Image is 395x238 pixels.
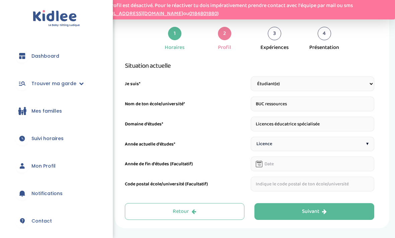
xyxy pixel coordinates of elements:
a: Trouver ma garde [10,71,103,96]
div: Profil [218,44,231,52]
a: Mes familles [10,99,103,123]
input: Indique le nom de ton école/université [251,97,374,111]
a: Suivi horaires [10,126,103,151]
div: 2 [218,27,231,40]
span: Mon Profil [31,163,56,170]
div: 3 [268,27,281,40]
span: Contact [31,218,52,225]
label: Domaine d'études* [125,121,163,128]
img: logo.svg [33,10,80,27]
input: Indique le code postal de ton école/université [251,177,374,191]
div: 4 [318,27,331,40]
button: Retour [125,203,245,220]
label: Année de fin d'études (Facultatif) [125,161,193,168]
label: Code postal école/université (Facultatif) [125,181,208,188]
h3: Situation actuelle [125,60,374,71]
span: Licence [256,140,272,147]
span: Mes familles [31,108,62,115]
div: Retour [173,208,196,216]
a: Mon Profil [10,154,103,178]
p: Ton profil est désactivé. Pour le réactiver tu dois impérativement prendre contact avec l'équipe ... [99,2,392,18]
div: 1 [168,27,181,40]
div: Suivant [302,208,327,216]
div: Présentation [309,44,339,52]
input: Date [251,157,374,171]
span: Suivi horaires [31,135,64,142]
button: Suivant [254,203,374,220]
span: Trouver ma garde [31,80,76,87]
span: Notifications [31,190,63,197]
label: Je suis* [125,80,141,87]
span: ▾ [366,140,369,147]
div: Horaires [165,44,184,52]
a: Contact [10,209,103,233]
a: [EMAIL_ADDRESS][DOMAIN_NAME] [100,9,183,18]
a: 0184801880 [189,9,217,18]
label: Année actuelle d'études* [125,141,175,148]
div: Expériences [260,44,289,52]
label: Nom de ton école/université* [125,101,185,108]
a: Notifications [10,181,103,205]
input: Indique ton domaine d'études [251,117,374,131]
span: Dashboard [31,53,59,60]
a: Dashboard [10,44,103,68]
